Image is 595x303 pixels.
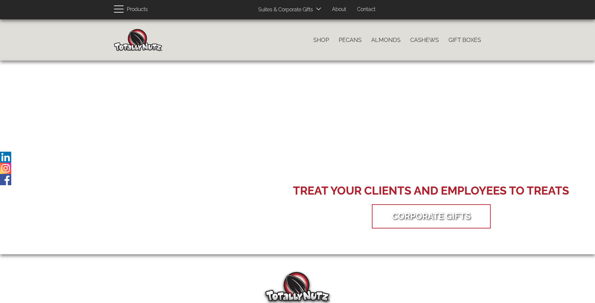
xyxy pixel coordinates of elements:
[293,183,569,199] div: Treat your Clients and Employees to Treats
[327,3,351,16] a: About
[265,272,330,301] img: Totally Nutz Logo
[444,33,486,47] a: Gift Boxes
[308,33,334,47] a: Shop
[127,5,148,14] span: Products
[366,33,405,47] a: Almonds
[253,4,315,16] a: Suites & Corporate Gifts
[352,3,380,16] a: Contact
[334,33,366,47] a: Pecans
[114,29,162,51] img: Home
[405,33,444,47] a: Cashews
[382,206,480,226] a: Corporate Gifts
